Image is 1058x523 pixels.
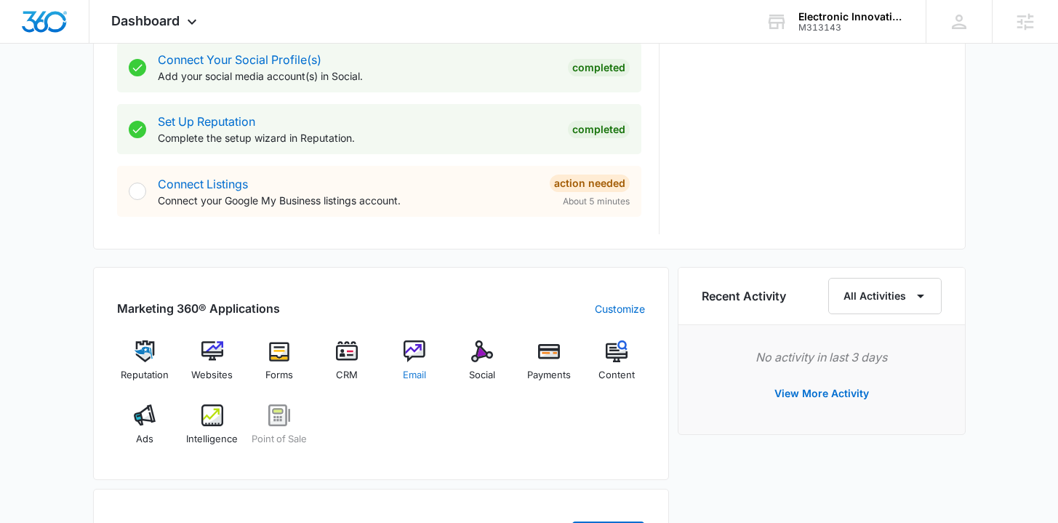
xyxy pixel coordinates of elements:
a: Customize [595,301,645,316]
a: Reputation [117,340,173,393]
a: Forms [252,340,308,393]
p: Connect your Google My Business listings account. [158,193,538,208]
div: Action Needed [550,175,630,192]
a: Payments [521,340,577,393]
span: Point of Sale [252,432,307,447]
a: Websites [184,340,240,393]
h2: Marketing 360® Applications [117,300,280,317]
span: Websites [191,368,233,383]
button: View More Activity [760,376,883,411]
p: Add your social media account(s) in Social. [158,68,556,84]
span: Ads [136,432,153,447]
div: account name [798,11,905,23]
span: Content [598,368,635,383]
a: Point of Sale [252,404,308,457]
a: Connect Listings [158,177,248,191]
span: Email [403,368,426,383]
h6: Recent Activity [702,287,786,305]
button: All Activities [828,278,942,314]
p: Complete the setup wizard in Reputation. [158,130,556,145]
a: Content [589,340,645,393]
span: CRM [336,368,358,383]
div: Completed [568,121,630,138]
a: Intelligence [184,404,240,457]
div: Completed [568,59,630,76]
a: Connect Your Social Profile(s) [158,52,321,67]
span: Social [469,368,495,383]
span: Forms [265,368,293,383]
span: About 5 minutes [563,195,630,208]
p: No activity in last 3 days [702,348,942,366]
a: Set Up Reputation [158,114,255,129]
span: Intelligence [186,432,238,447]
div: account id [798,23,905,33]
a: CRM [319,340,375,393]
a: Social [454,340,510,393]
span: Reputation [121,368,169,383]
a: Ads [117,404,173,457]
span: Dashboard [111,13,180,28]
a: Email [387,340,443,393]
span: Payments [527,368,571,383]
